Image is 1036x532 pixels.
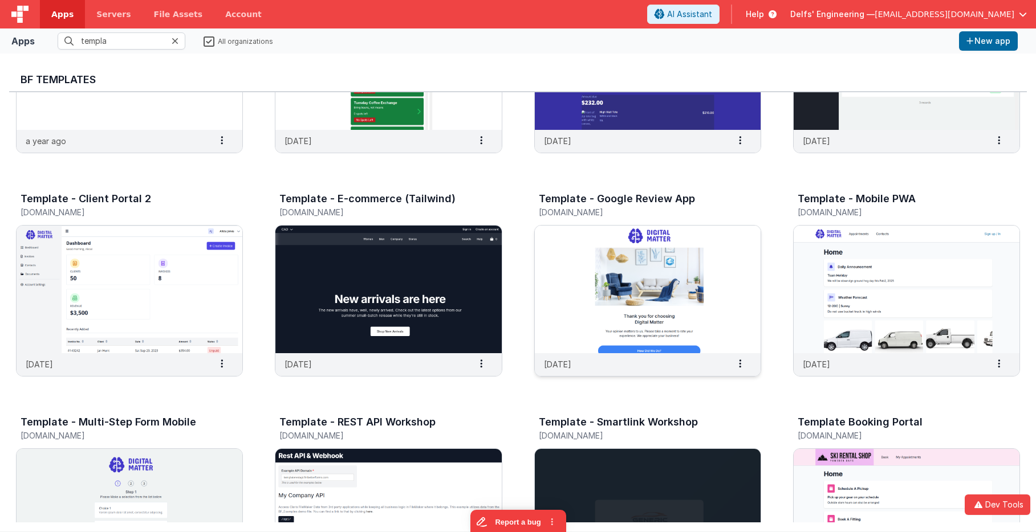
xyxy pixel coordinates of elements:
button: Dev Tools [965,494,1030,515]
p: [DATE] [26,358,53,370]
span: [EMAIL_ADDRESS][DOMAIN_NAME] [875,9,1014,20]
button: Delfs' Engineering — [EMAIL_ADDRESS][DOMAIN_NAME] [790,9,1027,20]
h3: Template - Client Portal 2 [21,193,151,204]
h5: [DOMAIN_NAME] [539,208,733,216]
div: Apps [11,34,35,48]
button: AI Assistant [647,5,720,24]
h5: [DOMAIN_NAME] [21,208,214,216]
h3: BF Templates [21,74,1015,85]
h5: [DOMAIN_NAME] [279,208,473,216]
h3: Template - REST API Workshop [279,416,436,428]
p: [DATE] [544,135,571,147]
p: a year ago [26,135,66,147]
label: All organizations [204,35,273,46]
p: [DATE] [803,358,830,370]
h5: [DOMAIN_NAME] [798,431,992,440]
p: [DATE] [285,135,312,147]
h5: [DOMAIN_NAME] [21,431,214,440]
h5: [DOMAIN_NAME] [539,431,733,440]
h3: Template - Mobile PWA [798,193,916,204]
h3: Template - Google Review App [539,193,695,204]
button: New app [959,31,1018,51]
h3: Template Booking Portal [798,416,923,428]
span: File Assets [154,9,203,20]
input: Search apps [58,32,185,50]
p: [DATE] [544,358,571,370]
h3: Template - Smartlink Workshop [539,416,698,428]
h3: Template - E-commerce (Tailwind) [279,193,456,204]
p: [DATE] [285,358,312,370]
span: Servers [96,9,131,20]
h5: [DOMAIN_NAME] [798,208,992,216]
h3: Template - Multi-Step Form Mobile [21,416,196,428]
h5: [DOMAIN_NAME] [279,431,473,440]
span: Apps [51,9,74,20]
p: [DATE] [803,135,830,147]
span: AI Assistant [667,9,712,20]
span: Help [746,9,764,20]
span: Delfs' Engineering — [790,9,875,20]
